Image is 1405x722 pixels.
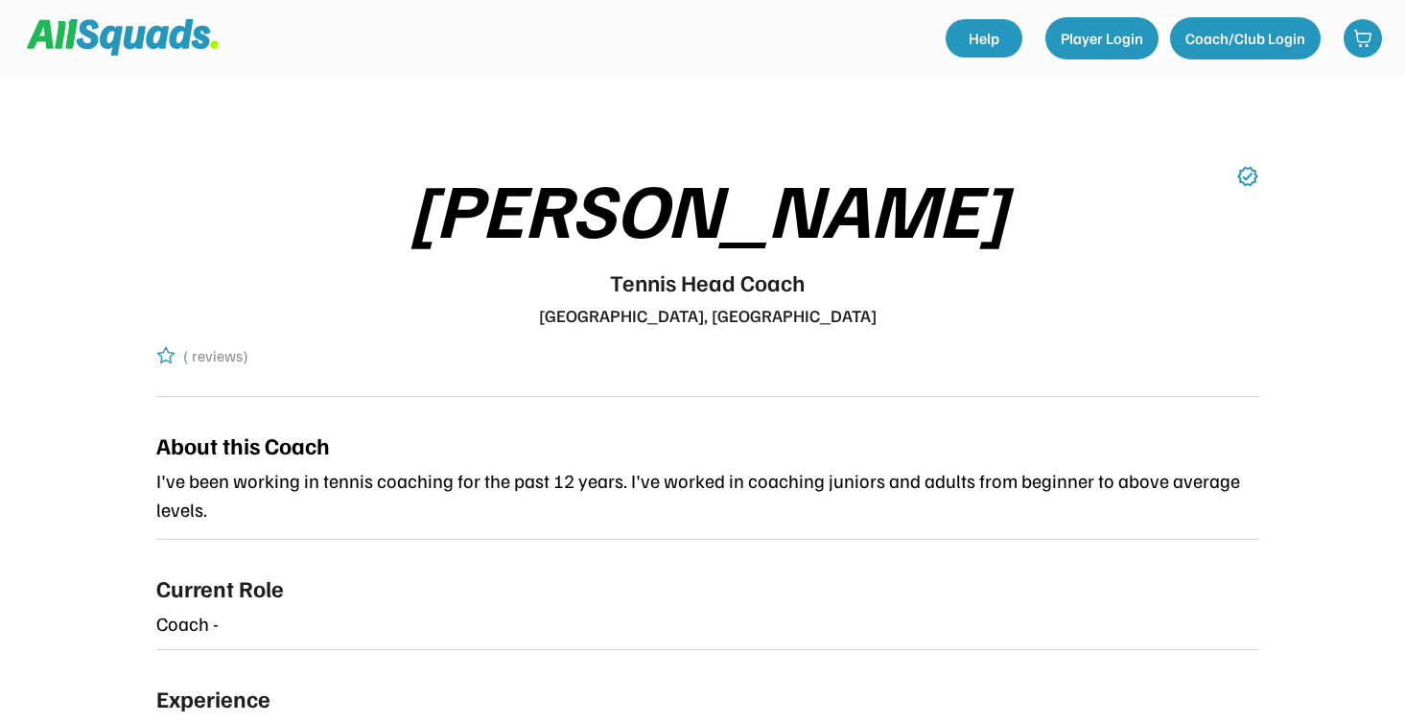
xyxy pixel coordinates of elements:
[156,303,1259,329] div: [GEOGRAPHIC_DATA], [GEOGRAPHIC_DATA]
[1170,17,1321,59] button: Coach/Club Login
[156,466,1259,524] div: I've been working in tennis coaching for the past 12 years. I've worked in coaching juniors and a...
[156,265,1259,299] div: Tennis Head Coach
[156,681,270,715] div: Experience
[1045,17,1159,59] button: Player Login
[1353,29,1372,48] img: shopping-cart-01%20%281%29.svg
[27,19,219,56] img: Squad%20Logo.svg
[156,609,1259,638] div: Coach -
[156,428,330,462] div: About this Coach
[156,571,284,605] div: Current Role
[946,19,1022,58] a: Help
[179,165,1236,249] div: [PERSON_NAME]
[183,344,248,367] div: ( reviews)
